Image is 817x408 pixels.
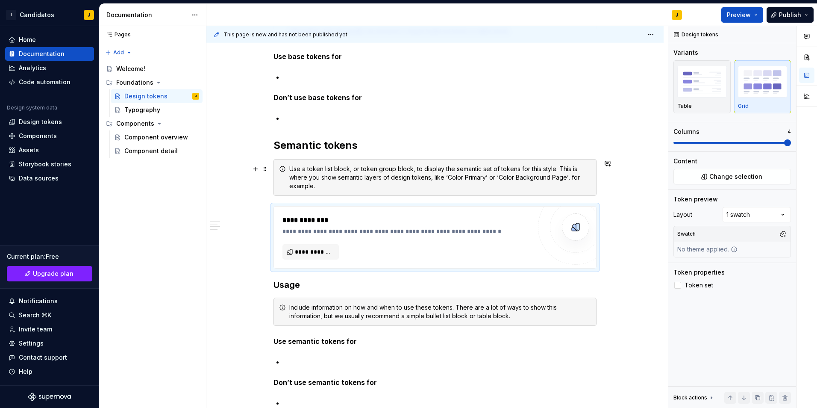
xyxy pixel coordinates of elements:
[28,393,71,401] svg: Supernova Logo
[673,210,692,219] div: Layout
[195,92,197,101] div: J
[5,308,94,322] button: Search ⌘K
[111,89,203,103] a: Design tokensJ
[721,7,763,23] button: Preview
[738,66,788,97] img: placeholder
[677,66,727,97] img: placeholder
[673,392,715,404] div: Block actions
[673,169,791,184] button: Change selection
[103,76,203,89] div: Foundations
[7,252,92,261] div: Current plan : Free
[124,106,160,114] div: Typography
[106,11,187,19] div: Documentation
[113,49,124,56] span: Add
[738,103,749,109] p: Grid
[103,62,203,158] div: Page tree
[116,65,145,73] div: Welcome!
[2,6,97,24] button: ICandidatosJ
[19,311,51,319] div: Search ⌘K
[273,93,362,102] strong: Don’t use base tokens for
[223,31,349,38] span: This page is new and has not been published yet.
[673,60,731,113] button: placeholderTable
[20,11,54,19] div: Candidatos
[103,31,131,38] div: Pages
[5,157,94,171] a: Storybook stories
[19,297,58,305] div: Notifications
[19,367,32,376] div: Help
[273,52,342,61] strong: Use base tokens for
[5,365,94,378] button: Help
[5,337,94,350] a: Settings
[5,294,94,308] button: Notifications
[289,165,591,190] div: Use a token list block, or token group block, to display the semantic set of tokens for this styl...
[111,103,203,117] a: Typography
[788,128,791,135] p: 4
[673,268,725,277] div: Token properties
[19,118,62,126] div: Design tokens
[124,147,178,155] div: Component detail
[273,139,597,152] h2: Semantic tokens
[677,103,692,109] p: Table
[734,60,791,113] button: placeholderGrid
[779,11,801,19] span: Publish
[103,117,203,130] div: Components
[5,33,94,47] a: Home
[103,62,203,76] a: Welcome!
[19,50,65,58] div: Documentation
[767,7,814,23] button: Publish
[19,35,36,44] div: Home
[7,266,92,281] button: Upgrade plan
[19,160,71,169] div: Storybook stories
[673,195,718,204] div: Token preview
[5,351,94,364] button: Contact support
[116,119,154,128] div: Components
[33,269,73,278] span: Upgrade plan
[673,157,697,166] div: Content
[273,279,597,291] h3: Usage
[116,78,153,87] div: Foundations
[19,146,39,154] div: Assets
[7,104,57,111] div: Design system data
[685,282,713,289] span: Token set
[19,339,44,348] div: Settings
[727,11,751,19] span: Preview
[673,394,707,401] div: Block actions
[5,322,94,336] a: Invite team
[273,378,377,387] strong: Don’t use semantic tokens for
[6,10,16,20] div: I
[103,47,135,59] button: Add
[19,78,71,86] div: Code automation
[289,303,591,320] div: Include information on how and when to use these tokens. There are a lot of ways to show this inf...
[5,75,94,89] a: Code automation
[676,12,678,18] div: J
[676,228,697,240] div: Swatch
[19,64,46,72] div: Analytics
[111,144,203,158] a: Component detail
[111,130,203,144] a: Component overview
[19,132,57,140] div: Components
[19,325,52,334] div: Invite team
[19,353,67,362] div: Contact support
[5,129,94,143] a: Components
[5,115,94,129] a: Design tokens
[674,242,741,257] div: No theme applied.
[124,92,168,101] div: Design tokens
[273,337,357,346] strong: Use semantic tokens for
[5,143,94,157] a: Assets
[124,133,188,142] div: Component overview
[5,47,94,61] a: Documentation
[88,12,90,18] div: J
[5,171,94,185] a: Data sources
[673,127,699,136] div: Columns
[673,48,698,57] div: Variants
[19,174,59,183] div: Data sources
[709,172,762,181] span: Change selection
[5,61,94,75] a: Analytics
